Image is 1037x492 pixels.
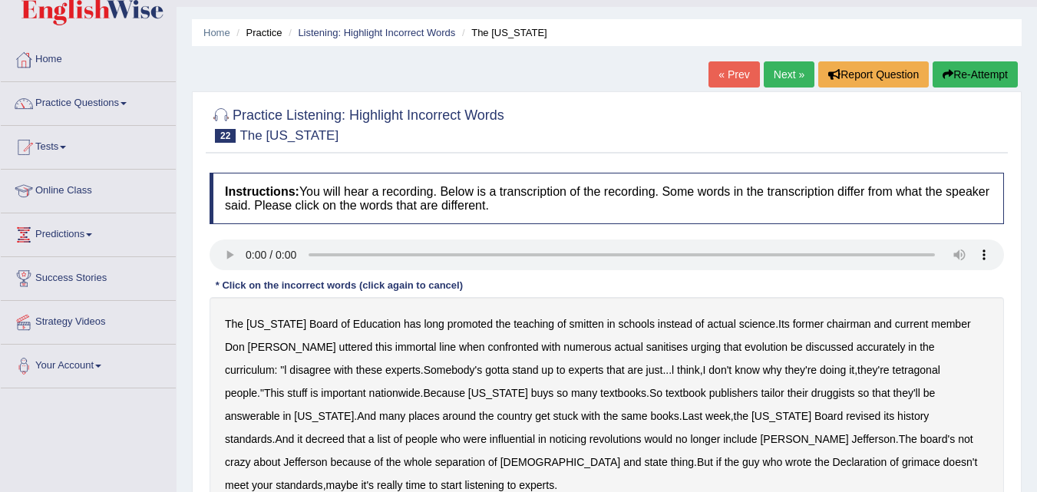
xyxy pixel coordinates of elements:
b: to [429,479,438,491]
li: Practice [233,25,282,40]
b: accurately [857,341,906,353]
b: doesn't [943,456,978,468]
b: up [541,364,553,376]
b: just [646,364,663,376]
b: smitten [570,318,604,330]
a: Next » [764,61,814,88]
b: no [675,433,688,445]
b: places [408,410,439,422]
b: instead [658,318,692,330]
b: experts [519,479,554,491]
b: The [899,433,917,445]
b: stand [512,364,538,376]
b: The [225,318,243,330]
a: Home [1,38,176,77]
a: « Prev [708,61,759,88]
b: This [264,387,284,399]
b: Somebody's [424,364,483,376]
b: and [874,318,892,330]
b: these [356,364,382,376]
b: who [441,433,461,445]
a: Success Stories [1,257,176,296]
b: their [788,387,808,399]
b: doing [820,364,846,376]
b: teaching [514,318,554,330]
b: to [507,479,517,491]
b: nationwide [369,387,421,399]
b: the [479,410,494,422]
b: think [677,364,700,376]
b: the [734,410,748,422]
b: who [763,456,783,468]
b: it's [361,479,374,491]
b: is [310,387,318,399]
b: gotta [485,364,509,376]
b: numerous [563,341,611,353]
b: are [627,364,642,376]
b: this [375,341,392,353]
b: textbooks [600,387,646,399]
b: many [379,410,405,422]
b: that [606,364,624,376]
b: [US_STATE] [751,410,811,422]
a: Strategy Videos [1,301,176,339]
b: thing [671,456,694,468]
b: And [357,410,376,422]
a: Tests [1,126,176,164]
b: be [791,341,803,353]
b: Its [778,318,790,330]
b: standards [276,479,322,491]
b: its [883,410,894,422]
b: tetragonal [893,364,940,376]
b: they're [785,364,817,376]
li: The [US_STATE] [458,25,547,40]
b: actual [614,341,642,353]
b: [US_STATE] [246,318,306,330]
a: Your Account [1,345,176,383]
a: Listening: Highlight Incorrect Words [298,27,455,38]
b: that [872,387,890,399]
b: important [321,387,365,399]
b: curriculum [225,364,275,376]
b: meet [225,479,249,491]
b: not [958,433,973,445]
b: they'll [893,387,920,399]
b: about [253,456,280,468]
b: science [739,318,775,330]
b: it [297,433,302,445]
span: 22 [215,129,236,143]
b: buys [531,387,554,399]
b: the [920,341,934,353]
b: Jefferson [283,456,327,468]
b: if [716,456,722,468]
b: chairman [827,318,871,330]
b: urging [691,341,721,353]
b: former [793,318,824,330]
b: Board [309,318,338,330]
b: Education [353,318,401,330]
b: list [378,433,391,445]
b: be [923,387,936,399]
b: promoted [447,318,493,330]
b: stuff [287,387,307,399]
b: grimace [902,456,940,468]
b: publishers [709,387,758,399]
b: guy [742,456,760,468]
b: textbook [665,387,706,399]
b: [PERSON_NAME] [760,433,848,445]
b: And [275,433,294,445]
b: the [386,456,401,468]
b: that [724,341,741,353]
b: and [623,456,641,468]
b: [US_STATE] [294,410,354,422]
b: people [225,387,257,399]
b: [DEMOGRAPHIC_DATA] [500,456,621,468]
b: influential [490,433,535,445]
b: state [644,456,667,468]
h2: Practice Listening: Highlight Incorrect Words [210,104,504,143]
a: Home [203,27,230,38]
b: that [348,433,365,445]
b: of [557,318,566,330]
b: Board [814,410,843,422]
b: wrote [785,456,811,468]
